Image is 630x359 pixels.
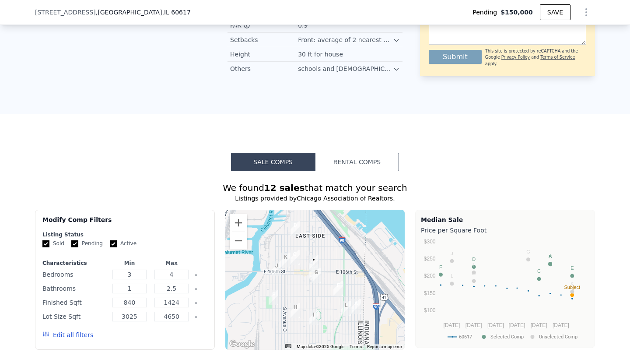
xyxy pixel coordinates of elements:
div: 11010 S Avenue J [309,310,318,325]
label: Active [110,240,136,247]
button: Clear [194,315,198,319]
text: E [570,265,574,271]
label: Pending [71,240,103,247]
button: Edit all filters [42,331,93,339]
text: D [472,257,476,262]
text: F [439,264,442,270]
div: Price per Square Foot [421,224,589,236]
text: $250 [424,256,436,262]
div: Listing Status [42,231,207,238]
input: Pending [71,240,78,247]
div: Front: average of 2 nearest lots; Side: 20% of lot width; Back: 50 ft or 28% of lot depth [298,35,393,44]
div: 10616 S Green Bay Ave [272,261,281,276]
text: [DATE] [465,322,482,328]
text: Selected Comp [490,334,524,340]
div: 10927 S Avenue D [341,301,351,316]
button: Keyboard shortcuts [285,344,291,348]
div: 10752 S Avenue E [333,281,343,296]
div: FAR [230,21,298,30]
text: $150 [424,290,436,296]
text: 60617 [459,334,472,340]
a: Terms (opens in new tab) [350,344,362,349]
text: Unselected Comp [539,334,577,340]
a: Report a map error [367,344,402,349]
div: 10914 S Avenue B [351,299,361,314]
text: J [451,251,453,256]
div: Characteristics [42,260,107,267]
div: Bathrooms [42,282,107,295]
text: B [549,254,552,259]
span: [STREET_ADDRESS] [35,8,96,17]
text: [DATE] [553,322,569,328]
button: Rental Comps [315,153,399,171]
text: [DATE] [531,322,547,328]
button: Zoom out [230,232,247,250]
img: Google [227,338,256,350]
text: K [570,281,574,286]
div: 30 ft for house [298,50,345,59]
div: Height [230,50,298,59]
div: Bedrooms [42,268,107,281]
div: 10537 S Avenue O [281,253,290,267]
div: 10649 S Avenue J [311,268,321,283]
text: A [549,253,552,259]
text: I [473,262,475,267]
span: $150,000 [500,8,533,17]
text: G [526,249,530,254]
label: Sold [42,240,64,247]
div: Lot Size Sqft [42,310,107,323]
div: Finished Sqft [42,296,107,309]
div: This site is protected by reCAPTCHA and the Google and apply. [485,48,586,67]
button: Clear [194,287,198,291]
text: C [537,268,541,274]
div: Max [152,260,191,267]
div: 10632 S Avenue J [309,264,318,279]
span: Map data ©2025 Google [297,344,344,349]
svg: A chart. [421,236,589,346]
div: Others [230,64,298,73]
text: [DATE] [509,322,525,328]
text: [DATE] [444,322,460,328]
text: Subject [564,285,580,290]
div: Modify Comp Filters [42,215,207,231]
a: Privacy Policy [501,55,530,60]
text: H [472,271,476,276]
button: Show Options [577,4,595,21]
div: 10300 S Avenue M [290,221,300,236]
div: Listings provided by Chicago Association of Realtors . [35,194,595,203]
span: , IL 60617 [162,9,190,16]
text: $300 [424,239,436,245]
text: $200 [424,273,436,279]
a: Terms of Service [540,55,575,60]
div: Median Sale [421,215,589,224]
button: Zoom in [230,214,247,232]
input: Sold [42,240,49,247]
button: Clear [194,301,198,305]
div: We found that match your search [35,182,595,194]
button: Sale Comps [231,153,315,171]
div: schools and [DEMOGRAPHIC_DATA] have no height limit [298,64,393,73]
button: SAVE [540,4,570,20]
text: $100 [424,307,436,313]
strong: 12 sales [264,183,305,193]
button: Submit [429,50,482,64]
div: 10548 S Avenue J [309,255,318,270]
div: 10518 S Avenue M [290,250,300,265]
text: [DATE] [487,322,504,328]
div: Min [110,260,149,267]
span: Pending [472,8,500,17]
div: 10938 S Avenue M [290,303,300,318]
span: , [GEOGRAPHIC_DATA] [96,8,191,17]
div: 0.9 [298,21,309,30]
input: Active [110,240,117,247]
div: Setbacks [230,35,298,44]
div: 10839 S Mackinaw Ave [269,290,278,305]
a: Open this area in Google Maps (opens a new window) [227,338,256,350]
button: Clear [194,273,198,277]
text: L [451,273,453,278]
